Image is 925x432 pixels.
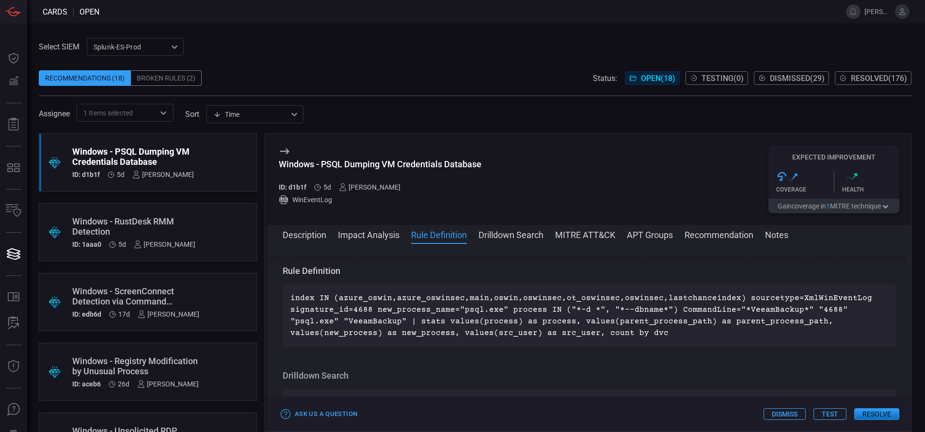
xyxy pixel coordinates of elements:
span: Resolved ( 176 ) [851,74,907,83]
span: Status: [593,74,617,83]
div: Windows - PSQL Dumping VM Credentials Database [279,159,481,169]
p: index IN (azure_oswin,azure_oswinsec,main,oswin,oswinsec,ot_oswinsec,oswinsec,lastchanceindex) so... [290,292,888,339]
h3: Rule Definition [283,265,895,277]
p: Splunk-ES-Prod [94,42,168,52]
span: Sep 21, 2025 11:14 AM [118,240,126,248]
span: Sep 09, 2025 2:15 PM [118,310,130,318]
h5: Expected Improvement [768,153,899,161]
h5: ID: 1aaa0 [72,240,101,248]
h3: Drilldown Search [283,370,895,382]
button: Detections [2,70,25,93]
button: Gaincoverage in1MITRE technique [768,199,899,213]
h5: ID: aceb6 [72,380,101,388]
span: Dismissed ( 29 ) [770,74,825,83]
h5: ID: d1b1f [72,171,100,178]
button: Description [283,228,326,240]
button: Rule Catalog [2,286,25,309]
h5: ID: edb6d [72,310,101,318]
button: Resolved(176) [835,71,911,85]
button: Open(18) [625,71,680,85]
span: open [80,7,99,16]
button: Threat Intelligence [2,355,25,378]
button: Ask Us a Question [279,407,360,422]
div: [PERSON_NAME] [137,380,199,388]
div: Windows - PSQL Dumping VM Credentials Database [72,146,194,167]
span: Cards [43,7,67,16]
div: Windows - RustDesk RMM Detection [72,216,195,237]
div: WinEventLog [279,195,481,205]
label: Select SIEM [39,42,80,51]
button: MITRE - Detection Posture [2,156,25,179]
div: [PERSON_NAME] [132,171,194,178]
span: 1 [826,202,830,210]
button: Reports [2,113,25,136]
button: Resolve [854,408,899,420]
button: Notes [765,228,788,240]
span: 1 Items selected [83,108,133,118]
button: Testing(0) [686,71,748,85]
button: ALERT ANALYSIS [2,312,25,335]
button: Recommendation [685,228,753,240]
button: Rule Definition [411,228,467,240]
span: [PERSON_NAME].[PERSON_NAME] [864,8,891,16]
button: Dashboard [2,47,25,70]
span: Sep 21, 2025 11:14 AM [323,183,331,191]
button: Drilldown Search [478,228,543,240]
div: Coverage [776,186,834,193]
span: Assignee [39,109,70,118]
button: Dismissed(29) [754,71,829,85]
button: MITRE ATT&CK [555,228,615,240]
button: Test [813,408,846,420]
button: Cards [2,242,25,266]
div: [PERSON_NAME] [138,310,199,318]
button: Dismiss [764,408,806,420]
label: sort [185,110,199,119]
button: Open [157,106,170,120]
div: Windows - Registry Modification by Unusual Process [72,356,199,376]
div: Windows - ScreenConnect Detection via Command Parameters [72,286,199,306]
button: Ask Us A Question [2,398,25,421]
div: [PERSON_NAME] [339,183,400,191]
div: Health [842,186,900,193]
span: Open ( 18 ) [641,74,675,83]
button: Impact Analysis [338,228,399,240]
span: Sep 21, 2025 11:14 AM [117,171,125,178]
div: [PERSON_NAME] [134,240,195,248]
span: Aug 31, 2025 11:50 AM [118,380,129,388]
div: Broken Rules (2) [131,70,202,86]
button: APT Groups [627,228,673,240]
button: Inventory [2,199,25,223]
div: Time [213,110,288,119]
h5: ID: d1b1f [279,183,306,191]
span: Testing ( 0 ) [702,74,744,83]
div: Recommendations (18) [39,70,131,86]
